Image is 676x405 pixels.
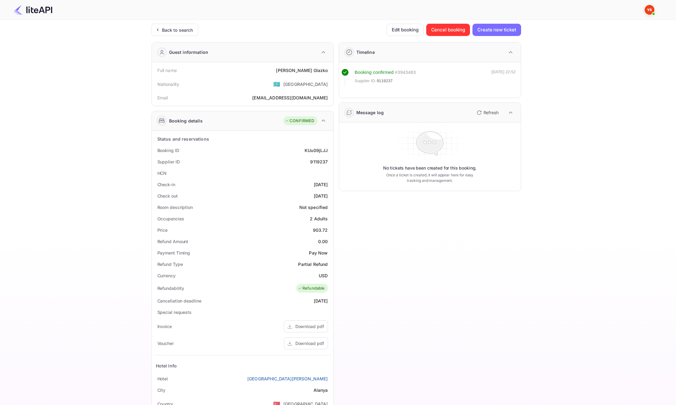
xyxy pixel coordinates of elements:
div: Price [157,227,168,233]
div: Back to search [162,27,193,33]
div: 2 Adults [310,215,328,222]
div: Check-in [157,181,175,188]
span: Supplier ID: [355,78,376,84]
div: Room description [157,204,193,211]
div: Alanya [314,387,328,393]
div: 903.72 [313,227,328,233]
div: Download pdf [295,323,324,330]
span: 9119237 [377,78,393,84]
div: Hotel Info [156,363,177,369]
div: Currency [157,272,176,279]
div: Timeline [356,49,375,55]
div: City [157,387,166,393]
div: Voucher [157,340,174,347]
div: [EMAIL_ADDRESS][DOMAIN_NAME] [252,94,328,101]
button: Refresh [473,108,501,118]
div: [DATE] 22:52 [492,69,516,87]
div: Nationality [157,81,180,87]
div: Email [157,94,168,101]
div: [DATE] [314,298,328,304]
div: Refundable [298,285,325,291]
div: Pay Now [309,250,328,256]
div: Booking details [169,118,203,124]
div: CONFIRMED [285,118,314,124]
button: Create new ticket [472,24,521,36]
div: Download pdf [295,340,324,347]
img: LiteAPI Logo [14,5,52,15]
p: Refresh [484,109,499,116]
div: [PERSON_NAME] Glazko [276,67,328,74]
div: Full name [157,67,177,74]
div: [DATE] [314,181,328,188]
div: [DATE] [314,193,328,199]
div: Check out [157,193,178,199]
img: Yandex Support [645,5,654,15]
div: KUu09jLJJ [305,147,328,154]
div: Not specified [299,204,328,211]
p: Once a ticket is created, it will appear here for easy tracking and management. [381,172,479,183]
button: Edit booking [387,24,424,36]
a: [GEOGRAPHIC_DATA][PERSON_NAME] [247,375,328,382]
div: Payment Timing [157,250,190,256]
div: Supplier ID [157,158,180,165]
span: United States [273,78,280,90]
div: Booking confirmed [355,69,394,76]
p: No tickets have been created for this booking. [383,165,477,171]
div: Cancellation deadline [157,298,201,304]
button: Cancel booking [426,24,470,36]
div: Booking ID [157,147,179,154]
div: Status and reservations [157,136,209,142]
div: Refundability [157,285,184,291]
div: Special requests [157,309,192,315]
div: Hotel [157,375,168,382]
div: Refund Amount [157,238,188,245]
div: Refund Type [157,261,183,267]
div: 0.00 [318,238,328,245]
div: Invoice [157,323,172,330]
div: Guest information [169,49,208,55]
div: # 3943483 [395,69,416,76]
div: USD [319,272,328,279]
div: Message log [356,109,384,116]
div: 9119237 [310,158,328,165]
div: Occupancies [157,215,184,222]
div: [GEOGRAPHIC_DATA] [283,81,328,87]
div: HCN [157,170,167,176]
div: Partial Refund [298,261,328,267]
